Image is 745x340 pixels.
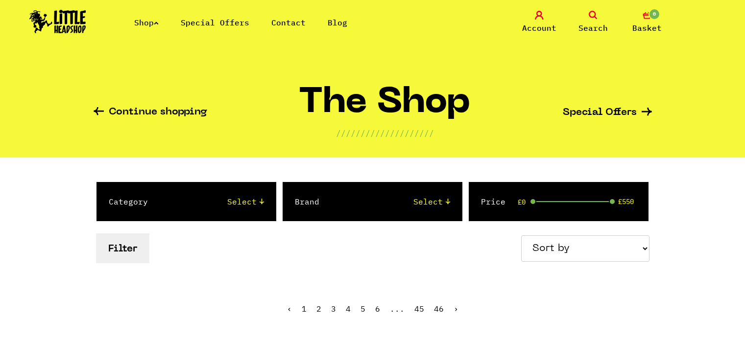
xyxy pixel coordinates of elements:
[96,233,149,263] button: Filter
[414,304,424,314] a: 45
[375,304,380,314] a: 6
[287,305,292,313] li: « Previous
[632,22,662,34] span: Basket
[434,304,444,314] a: 46
[390,304,405,314] span: ...
[649,8,660,20] span: 0
[134,18,159,27] a: Shop
[302,304,307,314] span: 1
[346,304,351,314] a: 4
[623,11,672,34] a: 0 Basket
[360,304,365,314] a: 5
[569,11,618,34] a: Search
[295,196,319,207] label: Brand
[518,198,526,206] span: £0
[29,10,86,33] img: Little Head Shop Logo
[299,87,471,127] h1: The Shop
[109,196,148,207] label: Category
[316,304,321,314] a: 2
[328,18,347,27] a: Blog
[181,18,249,27] a: Special Offers
[331,304,336,314] a: 3
[481,196,505,207] label: Price
[454,304,458,314] a: Next »
[563,108,652,118] a: Special Offers
[578,22,608,34] span: Search
[336,127,434,139] p: ////////////////////
[522,22,556,34] span: Account
[94,107,207,118] a: Continue shopping
[618,198,634,205] span: £550
[287,304,292,314] span: ‹
[271,18,306,27] a: Contact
